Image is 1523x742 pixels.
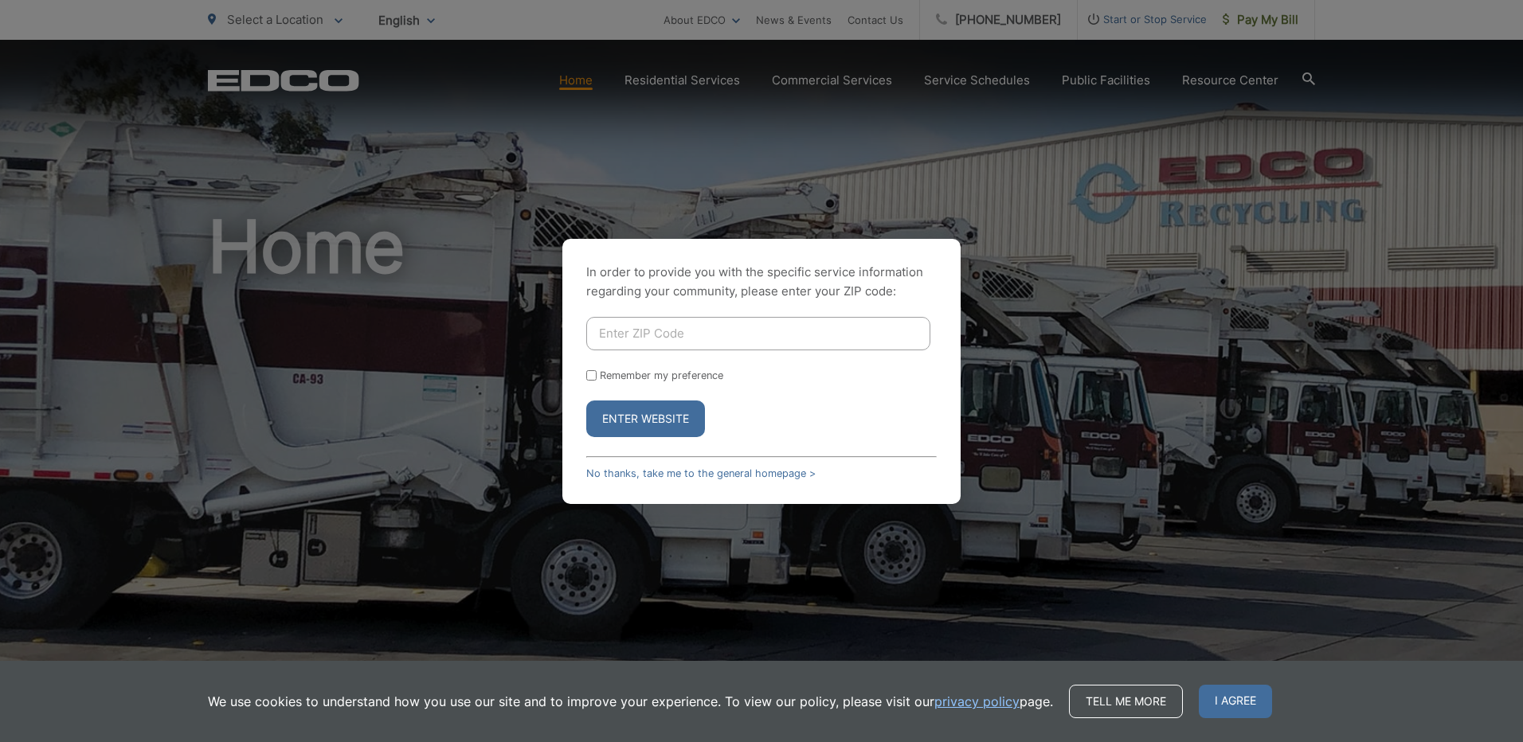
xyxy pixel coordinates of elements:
[600,369,723,381] label: Remember my preference
[586,467,816,479] a: No thanks, take me to the general homepage >
[1069,685,1183,718] a: Tell me more
[208,692,1053,711] p: We use cookies to understand how you use our site and to improve your experience. To view our pol...
[934,692,1020,711] a: privacy policy
[1199,685,1272,718] span: I agree
[586,317,930,350] input: Enter ZIP Code
[586,263,937,301] p: In order to provide you with the specific service information regarding your community, please en...
[586,400,705,437] button: Enter Website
